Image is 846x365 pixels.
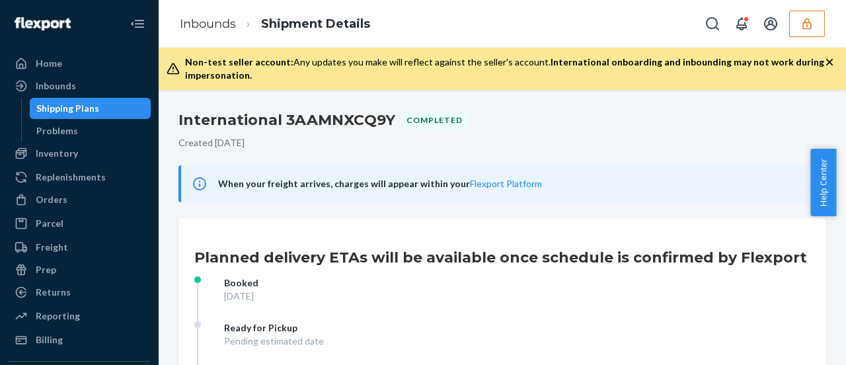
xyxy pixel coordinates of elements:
h2: International 3AAMNXCQ9Y [178,110,395,131]
p: Created [DATE] [178,136,826,149]
div: Shipping Plans [36,102,99,115]
div: Ready for Pickup [224,321,324,335]
button: Open account menu [757,11,784,37]
div: Prep [36,263,56,276]
div: Parcel [36,217,63,230]
a: Inbounds [180,17,236,31]
a: Returns [8,282,151,303]
div: Inbounds [36,79,76,93]
div: Any updates you make will reflect against the seller's account. [185,56,825,82]
h1: Planned delivery ETAs will be available once schedule is confirmed by Flexport [194,247,810,268]
a: Flexport Platform [470,178,542,189]
a: Inbounds [8,75,151,97]
button: Open notifications [728,11,755,37]
div: Orders [36,193,67,206]
a: Problems [30,120,151,142]
button: Close Navigation [124,11,151,37]
span: When your freight arrives, charges will appear within your [218,176,810,192]
a: Replenishments [8,167,151,188]
a: Prep [8,259,151,280]
ol: breadcrumbs [169,5,381,44]
button: Help Center [810,149,836,216]
a: Home [8,53,151,74]
a: Shipment Details [261,17,370,31]
div: Booked [224,276,258,290]
div: Completed [401,112,469,128]
a: Reporting [8,305,151,327]
iframe: Opens a widget where you can chat to one of our agents [762,325,833,358]
div: Inventory [36,147,78,160]
div: Billing [36,333,63,346]
div: Pending estimated date [224,335,324,348]
div: Freight [36,241,68,254]
button: Open Search Box [699,11,726,37]
div: Reporting [36,309,80,323]
a: Parcel [8,213,151,234]
a: Shipping Plans [30,98,151,119]
div: Replenishments [36,171,106,184]
img: Flexport logo [15,17,71,30]
div: [DATE] [224,290,258,303]
span: Non-test seller account: [185,56,293,67]
div: Home [36,57,62,70]
div: Returns [36,286,71,299]
a: Freight [8,237,151,258]
div: Problems [36,124,78,138]
a: Inventory [8,143,151,164]
a: Orders [8,189,151,210]
a: Billing [8,329,151,350]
